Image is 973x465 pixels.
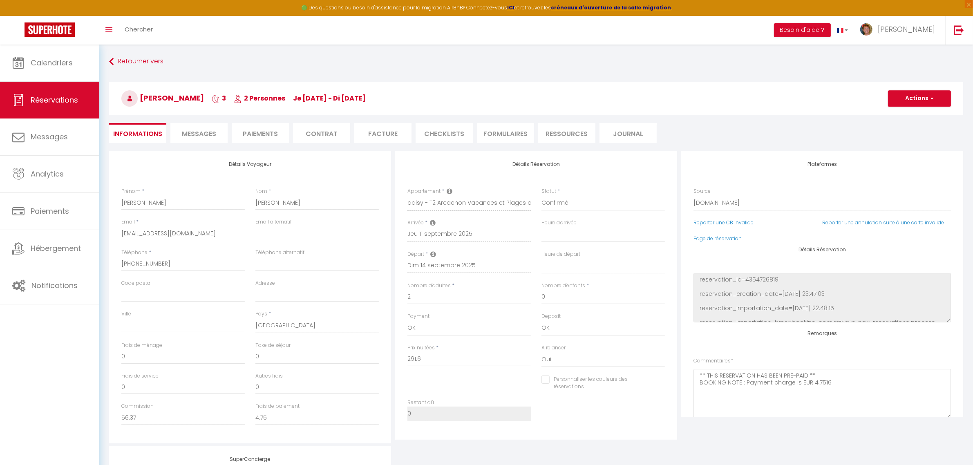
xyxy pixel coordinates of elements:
[541,219,577,227] label: Heure d'arrivée
[416,123,473,143] li: CHECKLISTS
[121,372,159,380] label: Frais de service
[119,16,159,45] a: Chercher
[693,161,951,167] h4: Plateformes
[121,456,379,462] h4: SuperConcierge
[407,344,435,352] label: Prix nuitées
[354,123,412,143] li: Facture
[121,93,204,103] span: [PERSON_NAME]
[693,219,754,226] a: Reporter une CB invalide
[31,206,69,216] span: Paiements
[255,372,283,380] label: Autres frais
[125,25,153,34] span: Chercher
[31,132,68,142] span: Messages
[541,282,585,290] label: Nombre d'enfants
[538,123,595,143] li: Ressources
[507,4,514,11] a: ICI
[121,249,148,257] label: Téléphone
[878,24,935,34] span: [PERSON_NAME]
[477,123,534,143] li: FORMULAIRES
[31,169,64,179] span: Analytics
[854,16,945,45] a: ... [PERSON_NAME]
[121,188,141,195] label: Prénom
[407,313,429,320] label: Payment
[541,313,561,320] label: Deposit
[293,123,350,143] li: Contrat
[860,23,872,36] img: ...
[212,94,226,103] span: 3
[255,218,292,226] label: Email alternatif
[31,243,81,253] span: Hébergement
[541,344,566,352] label: A relancer
[121,310,131,318] label: Ville
[232,123,289,143] li: Paiements
[255,279,275,287] label: Adresse
[888,90,951,107] button: Actions
[31,280,78,291] span: Notifications
[693,188,711,195] label: Source
[407,250,424,258] label: Départ
[541,250,580,258] label: Heure de départ
[121,402,154,410] label: Commission
[774,23,831,37] button: Besoin d'aide ?
[121,279,152,287] label: Code postal
[407,282,451,290] label: Nombre d'adultes
[234,94,285,103] span: 2 Personnes
[293,94,366,103] span: je [DATE] - di [DATE]
[7,3,31,28] button: Ouvrir le widget de chat LiveChat
[31,95,78,105] span: Réservations
[541,188,556,195] label: Statut
[121,342,162,349] label: Frais de ménage
[255,188,267,195] label: Nom
[551,4,671,11] a: créneaux d'ouverture de la salle migration
[121,218,135,226] label: Email
[599,123,657,143] li: Journal
[109,123,166,143] li: Informations
[407,161,665,167] h4: Détails Réservation
[693,247,951,253] h4: Détails Réservation
[121,161,379,167] h4: Détails Voyageur
[255,342,291,349] label: Taxe de séjour
[693,357,733,365] label: Commentaires
[954,25,964,35] img: logout
[822,219,944,226] a: Reporter une annulation suite à une carte invalide
[25,22,75,37] img: Super Booking
[407,399,434,407] label: Restant dû
[255,310,267,318] label: Pays
[407,219,424,227] label: Arrivée
[407,188,441,195] label: Appartement
[182,129,216,139] span: Messages
[109,54,963,69] a: Retourner vers
[255,249,304,257] label: Téléphone alternatif
[693,331,951,336] h4: Remarques
[255,402,300,410] label: Frais de paiement
[31,58,73,68] span: Calendriers
[693,235,742,242] a: Page de réservation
